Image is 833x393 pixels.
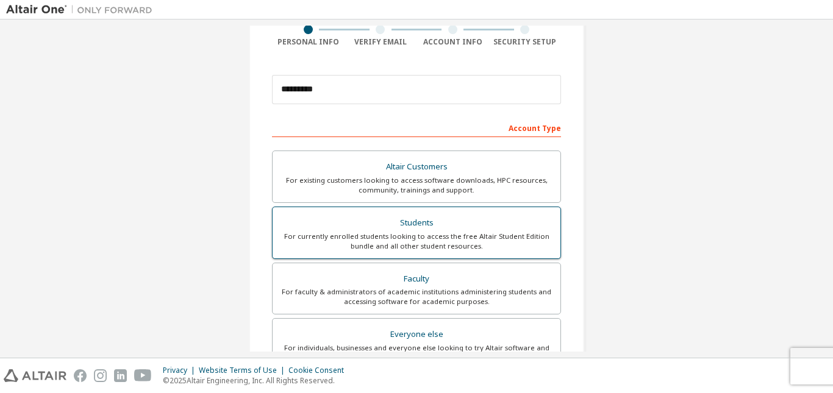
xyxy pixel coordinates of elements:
img: instagram.svg [94,369,107,382]
div: Everyone else [280,326,553,343]
div: For currently enrolled students looking to access the free Altair Student Edition bundle and all ... [280,232,553,251]
img: altair_logo.svg [4,369,66,382]
div: Personal Info [272,37,345,47]
img: youtube.svg [134,369,152,382]
div: Privacy [163,366,199,375]
div: For individuals, businesses and everyone else looking to try Altair software and explore our prod... [280,343,553,363]
div: Altair Customers [280,158,553,175]
div: For existing customers looking to access software downloads, HPC resources, community, trainings ... [280,175,553,195]
div: Account Info [416,37,489,47]
div: For faculty & administrators of academic institutions administering students and accessing softwa... [280,287,553,306]
img: Altair One [6,4,159,16]
img: facebook.svg [74,369,87,382]
div: Website Terms of Use [199,366,288,375]
img: linkedin.svg [114,369,127,382]
div: Account Type [272,118,561,137]
div: Faculty [280,271,553,288]
div: Students [280,214,553,232]
p: © 2025 Altair Engineering, Inc. All Rights Reserved. [163,375,351,386]
div: Cookie Consent [288,366,351,375]
div: Verify Email [345,37,417,47]
div: Security Setup [489,37,562,47]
